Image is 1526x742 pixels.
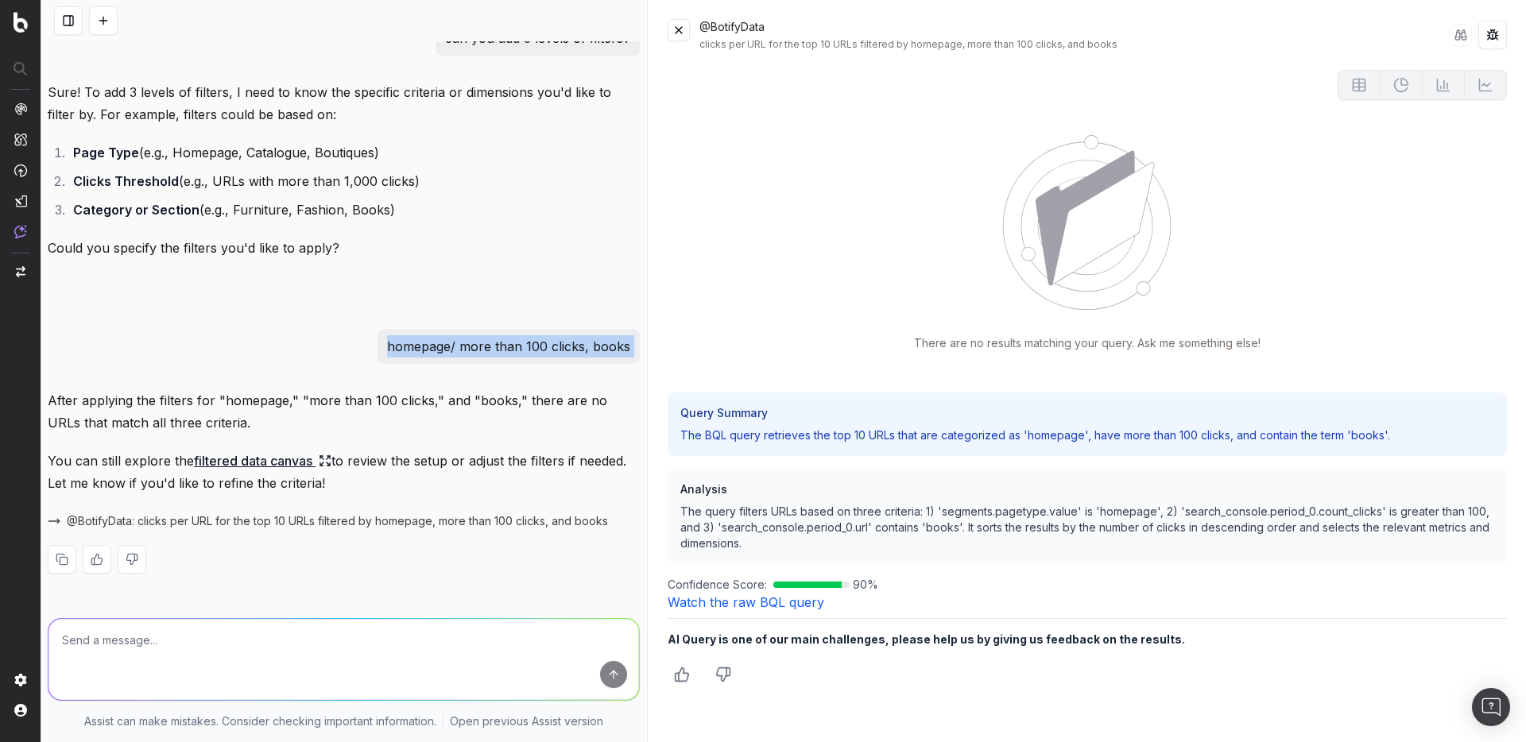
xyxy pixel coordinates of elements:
[48,389,640,434] p: After applying the filters for "homepage," "more than 100 clicks," and "books," there are no URLs...
[1472,688,1510,726] div: Open Intercom Messenger
[1338,70,1381,100] button: Not available for current data
[680,405,1494,421] h3: Query Summary
[48,237,640,259] p: Could you specify the filters you'd like to apply?
[450,713,603,729] a: Open previous Assist version
[1423,70,1465,100] button: Not available for current data
[14,12,28,33] img: Botify logo
[68,199,640,221] li: (e.g., Furniture, Fashion, Books)
[73,173,179,189] strong: Clicks Threshold
[709,660,738,689] button: Thumbs down
[67,513,608,529] span: @BotifyData: clicks per URL for the top 10 URLs filtered by homepage, more than 100 clicks, and b...
[73,145,139,160] strong: Page Type
[68,141,640,164] li: (e.g., Homepage, Catalogue, Boutiques)
[48,81,640,126] p: Sure! To add 3 levels of filters, I need to know the specific criteria or dimensions you'd like t...
[1465,70,1507,100] button: Not available for current data
[14,102,27,115] img: Analytics
[73,202,199,218] strong: Category or Section
[680,427,1494,443] p: The BQL query retrieves the top 10 URLs that are categorized as 'homepage', have more than 100 cl...
[14,674,27,686] img: Setting
[48,513,627,529] button: @BotifyData: clicks per URL for the top 10 URLs filtered by homepage, more than 100 clicks, and b...
[14,704,27,717] img: My account
[16,266,25,277] img: Switch project
[853,577,878,593] span: 90 %
[680,481,1494,497] h3: Analysis
[14,225,27,238] img: Assist
[48,450,640,494] p: You can still explore the to review the setup or adjust the filters if needed. Let me know if you...
[668,594,824,610] a: Watch the raw BQL query
[914,335,1261,351] p: There are no results matching your query. Ask me something else!
[387,335,630,357] p: homepage/ more than 100 clicks, books
[68,170,640,192] li: (e.g., URLs with more than 1,000 clicks)
[84,713,436,729] p: Assist can make mistakes. Consider checking important information.
[14,133,27,146] img: Intelligence
[699,19,1450,51] div: @BotifyData
[668,632,1185,646] b: AI Query is one of our main challenges, please help us by giving us feedback on the results.
[1002,135,1172,310] img: No Data
[1381,70,1423,100] button: Not available for current data
[668,660,696,689] button: Thumbs up
[699,38,1450,51] div: clicks per URL for the top 10 URLs filtered by homepage, more than 100 clicks, and books
[680,504,1494,551] p: The query filters URLs based on three criteria: 1) 'segments.pagetype.value' is 'homepage', 2) 's...
[14,164,27,177] img: Activation
[194,450,331,472] a: filtered data canvas
[668,577,767,593] span: Confidence Score:
[14,195,27,207] img: Studio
